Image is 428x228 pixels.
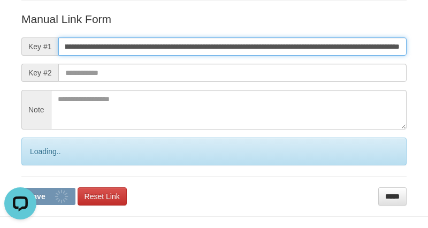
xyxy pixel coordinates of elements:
[4,4,36,36] button: Open LiveChat chat widget
[28,192,45,201] span: Save
[85,192,120,201] span: Reset Link
[21,37,58,56] span: Key #1
[21,188,75,205] button: Save
[21,11,407,27] p: Manual Link Form
[21,64,58,82] span: Key #2
[21,90,51,130] span: Note
[78,187,127,206] a: Reset Link
[21,138,407,165] div: Loading..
